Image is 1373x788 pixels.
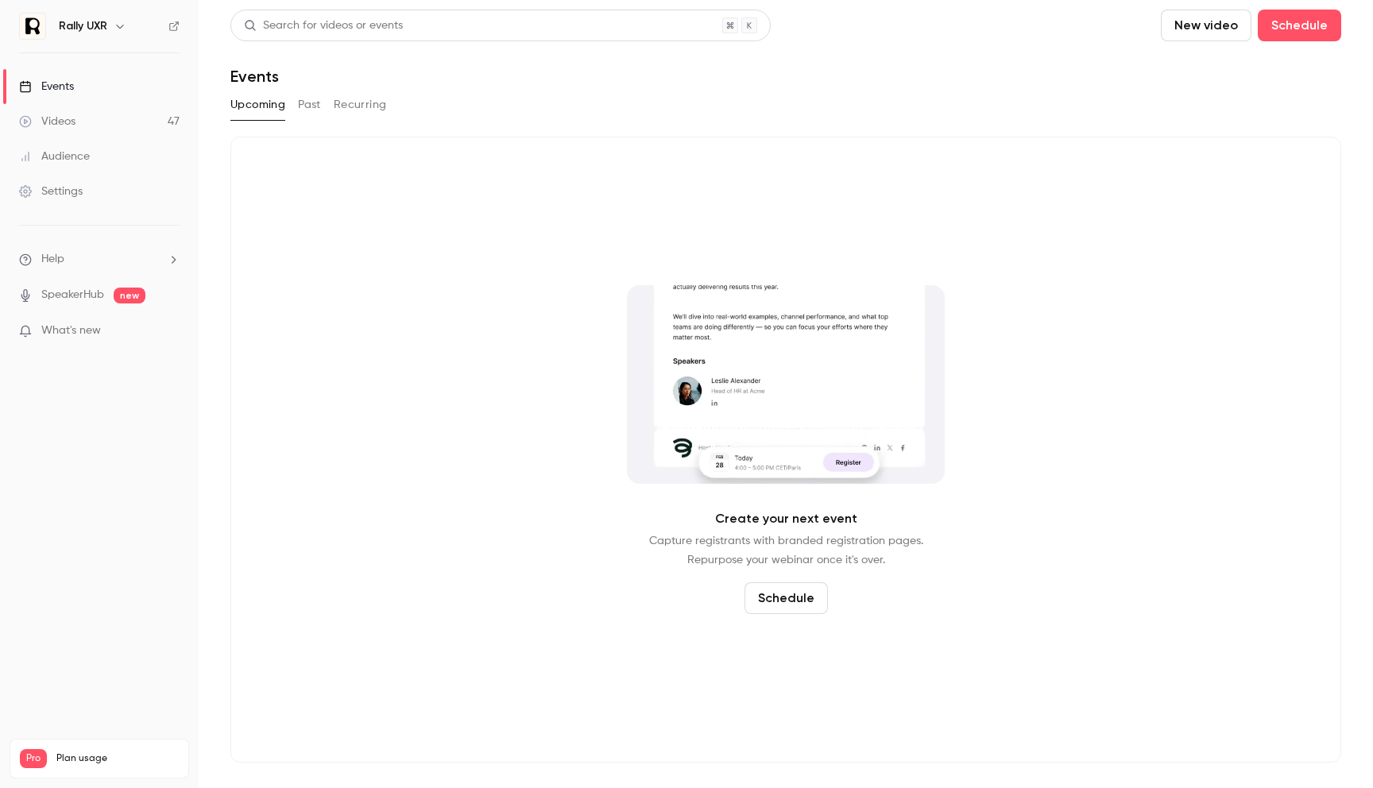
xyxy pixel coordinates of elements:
[19,183,83,199] div: Settings
[715,509,857,528] p: Create your next event
[20,749,47,768] span: Pro
[334,92,387,118] button: Recurring
[19,149,90,164] div: Audience
[230,67,279,86] h1: Events
[41,287,104,303] a: SpeakerHub
[19,79,74,95] div: Events
[244,17,403,34] div: Search for videos or events
[1161,10,1251,41] button: New video
[20,14,45,39] img: Rally UXR
[19,114,75,129] div: Videos
[19,251,180,268] li: help-dropdown-opener
[298,92,321,118] button: Past
[114,288,145,303] span: new
[230,92,285,118] button: Upcoming
[41,323,101,339] span: What's new
[745,582,828,614] button: Schedule
[59,18,107,34] h6: Rally UXR
[1258,10,1341,41] button: Schedule
[649,531,923,570] p: Capture registrants with branded registration pages. Repurpose your webinar once it's over.
[161,324,180,338] iframe: Noticeable Trigger
[56,752,179,765] span: Plan usage
[41,251,64,268] span: Help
